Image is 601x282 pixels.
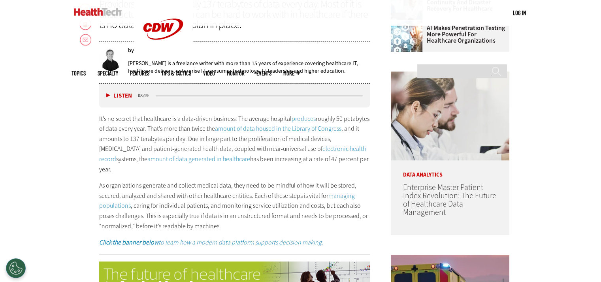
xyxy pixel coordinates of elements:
em: to learn how a modern data platform supports decision making. [158,238,323,246]
div: duration [137,92,154,99]
a: produces [292,115,316,123]
div: Cookies Settings [6,258,26,278]
img: medical researchers look at data on desktop monitor [391,71,509,160]
a: Features [130,70,149,76]
a: Enterprise Master Patient Index Revolution: The Future of Healthcare Data Management [403,182,496,218]
img: Home [74,8,122,16]
a: Video [203,70,215,76]
a: amount of data housed in the Library of Congress [215,124,341,133]
p: As organizations generate and collect medical data, they need to be mindful of how it will be sto... [99,180,370,231]
a: Tips & Tactics [161,70,191,76]
span: Topics [72,70,86,76]
a: amount of data generated in healthcare [147,155,250,163]
span: More [283,70,300,76]
a: Log in [513,9,526,16]
button: Open Preferences [6,258,26,278]
span: Specialty [98,70,118,76]
em: Click the banner below [99,238,158,246]
button: Listen [106,93,132,99]
a: Click the banner belowto learn how a modern data platform supports decision making. [99,238,323,246]
a: Events [256,70,271,76]
p: It’s no secret that healthcare is a data-driven business. The average hospital roughly 50 petabyt... [99,114,370,175]
div: media player [99,84,370,107]
a: CDW [134,52,193,60]
div: User menu [513,9,526,17]
p: Data Analytics [391,160,509,178]
a: MonITor [227,70,245,76]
